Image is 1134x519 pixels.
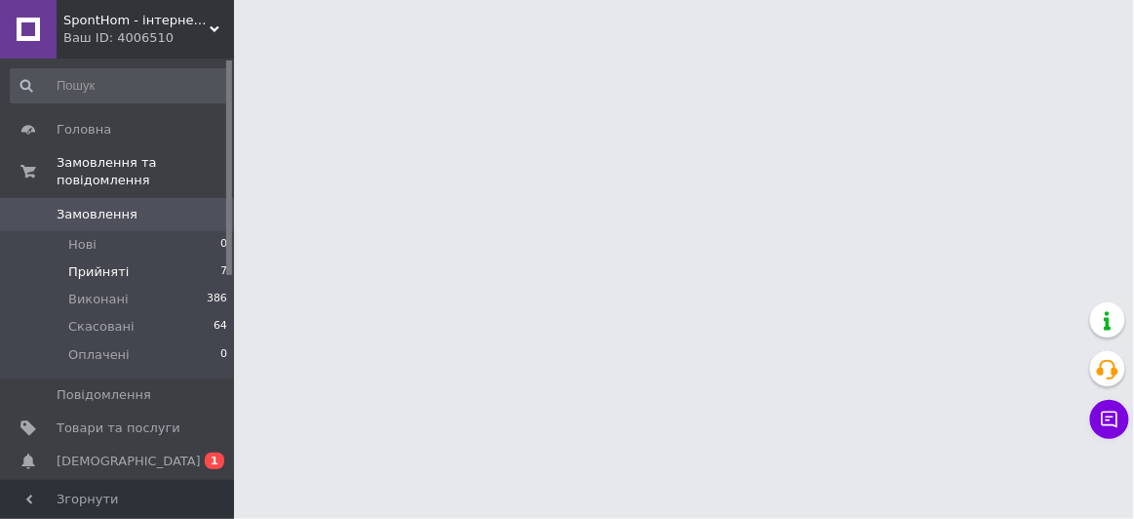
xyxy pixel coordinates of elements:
span: Замовлення [57,206,137,223]
span: Нові [68,236,97,254]
span: 386 [207,291,227,308]
span: Скасовані [68,318,135,336]
span: Прийняті [68,263,129,281]
span: Оплачені [68,346,130,364]
div: Ваш ID: 4006510 [63,29,234,47]
span: Виконані [68,291,129,308]
span: 0 [220,236,227,254]
span: Головна [57,121,111,139]
span: 1 [205,453,224,469]
span: SpontHom - інтернет магазин для дому та всієї сім'ї [63,12,210,29]
span: Замовлення та повідомлення [57,154,234,189]
span: [DEMOGRAPHIC_DATA] [57,453,201,470]
span: 64 [214,318,227,336]
span: 7 [220,263,227,281]
button: Чат з покупцем [1090,400,1129,439]
input: Пошук [10,68,229,103]
span: 0 [220,346,227,364]
span: Повідомлення [57,386,151,404]
span: Товари та послуги [57,419,180,437]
